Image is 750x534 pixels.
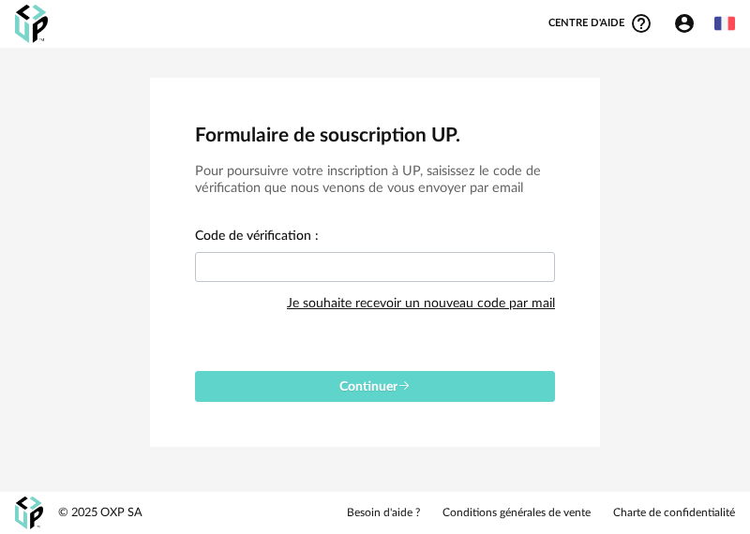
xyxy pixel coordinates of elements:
a: Conditions générales de vente [442,506,591,521]
h2: Formulaire de souscription UP. [195,123,555,148]
span: Centre d'aideHelp Circle Outline icon [548,12,652,35]
img: OXP [15,5,48,43]
a: Besoin d'aide ? [347,506,420,521]
button: Continuer [195,371,555,402]
div: © 2025 OXP SA [58,505,142,521]
span: Account Circle icon [673,12,696,35]
span: Help Circle Outline icon [630,12,652,35]
img: OXP [15,497,43,529]
h3: Pour poursuivre votre inscription à UP, saisissez le code de vérification que nous venons de vous... [195,163,555,198]
a: Charte de confidentialité [613,506,735,521]
img: fr [714,13,735,34]
span: Continuer [339,380,411,393]
label: Code de vérification : [195,230,319,246]
span: Account Circle icon [673,12,704,35]
div: Je souhaite recevoir un nouveau code par mail [287,285,555,322]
